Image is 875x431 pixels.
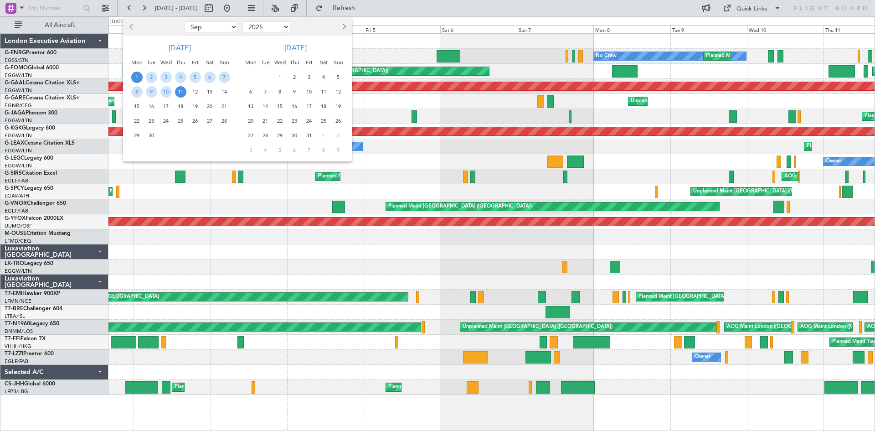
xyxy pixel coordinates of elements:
div: 21-10-2025 [258,114,273,128]
div: 29-10-2025 [273,128,287,143]
span: 3 [304,72,315,83]
span: 10 [304,86,315,98]
span: 2 [146,72,157,83]
div: 25-9-2025 [173,114,188,128]
span: 14 [260,101,271,112]
span: 26 [190,115,201,127]
div: 3-9-2025 [159,70,173,84]
div: 11-9-2025 [173,84,188,99]
span: 6 [289,145,300,156]
div: 12-9-2025 [188,84,202,99]
div: Sat [316,55,331,70]
div: 28-10-2025 [258,128,273,143]
div: 7-11-2025 [302,143,316,157]
div: 6-9-2025 [202,70,217,84]
div: 9-9-2025 [144,84,159,99]
span: 14 [219,86,230,98]
div: 7-10-2025 [258,84,273,99]
div: 10-9-2025 [159,84,173,99]
span: 7 [304,145,315,156]
div: 2-9-2025 [144,70,159,84]
span: 19 [333,101,344,112]
div: 25-10-2025 [316,114,331,128]
span: 28 [219,115,230,127]
span: 25 [318,115,329,127]
span: 18 [318,101,329,112]
div: Sun [331,55,345,70]
span: 25 [175,115,186,127]
span: 27 [204,115,216,127]
div: 8-9-2025 [129,84,144,99]
div: 16-10-2025 [287,99,302,114]
span: 30 [289,130,300,141]
span: 30 [146,130,157,141]
span: 8 [274,86,286,98]
span: 29 [274,130,286,141]
span: 10 [160,86,172,98]
div: 4-10-2025 [316,70,331,84]
span: 9 [289,86,300,98]
div: 26-10-2025 [331,114,345,128]
div: 31-10-2025 [302,128,316,143]
span: 23 [146,115,157,127]
div: 22-10-2025 [273,114,287,128]
span: 3 [160,72,172,83]
span: 4 [175,72,186,83]
div: 2-11-2025 [331,128,345,143]
div: 12-10-2025 [331,84,345,99]
div: Wed [159,55,173,70]
span: 21 [260,115,271,127]
span: 17 [304,101,315,112]
div: 17-9-2025 [159,99,173,114]
div: 8-10-2025 [273,84,287,99]
div: 1-10-2025 [273,70,287,84]
div: 22-9-2025 [129,114,144,128]
div: 6-11-2025 [287,143,302,157]
span: 5 [333,72,344,83]
div: 15-10-2025 [273,99,287,114]
span: 15 [274,101,286,112]
span: 21 [219,101,230,112]
div: 27-9-2025 [202,114,217,128]
div: 5-11-2025 [273,143,287,157]
div: 1-9-2025 [129,70,144,84]
div: 19-10-2025 [331,99,345,114]
div: Thu [287,55,302,70]
div: Sat [202,55,217,70]
div: Mon [129,55,144,70]
span: 26 [333,115,344,127]
div: 30-10-2025 [287,128,302,143]
span: 22 [131,115,143,127]
div: 7-9-2025 [217,70,232,84]
div: 5-9-2025 [188,70,202,84]
div: Tue [144,55,159,70]
div: 14-9-2025 [217,84,232,99]
span: 13 [245,101,257,112]
div: 14-10-2025 [258,99,273,114]
span: 12 [190,86,201,98]
button: Next month [339,20,349,34]
div: 19-9-2025 [188,99,202,114]
span: 4 [318,72,329,83]
div: 18-9-2025 [173,99,188,114]
span: 5 [274,145,286,156]
span: 31 [304,130,315,141]
div: 2-10-2025 [287,70,302,84]
span: 28 [260,130,271,141]
div: 10-10-2025 [302,84,316,99]
span: 18 [175,101,186,112]
div: 28-9-2025 [217,114,232,128]
div: 1-11-2025 [316,128,331,143]
div: 5-10-2025 [331,70,345,84]
span: 16 [289,101,300,112]
div: Mon [243,55,258,70]
div: 23-10-2025 [287,114,302,128]
span: 6 [245,86,257,98]
span: 8 [131,86,143,98]
div: Thu [173,55,188,70]
span: 16 [146,101,157,112]
span: 1 [274,72,286,83]
span: 20 [245,115,257,127]
div: 4-11-2025 [258,143,273,157]
div: 20-10-2025 [243,114,258,128]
